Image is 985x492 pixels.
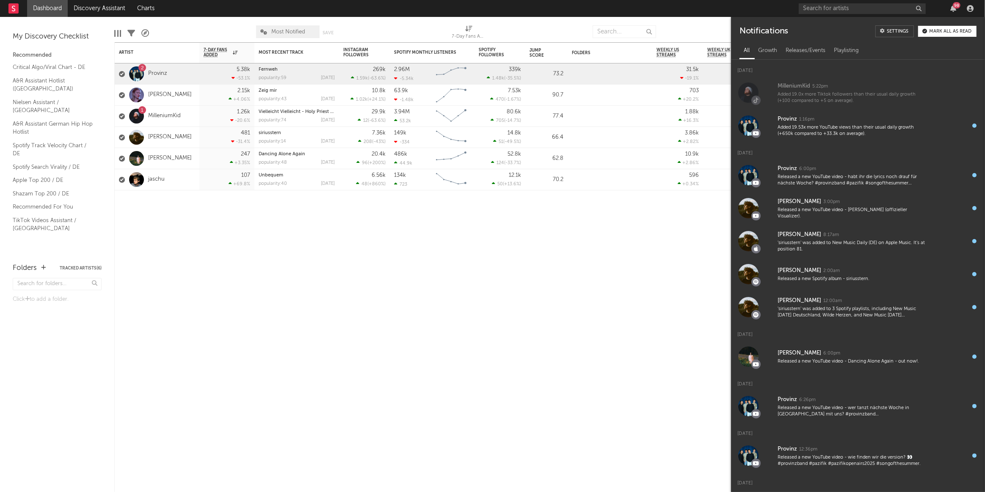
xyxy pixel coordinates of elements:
[508,88,521,93] div: 7.53k
[148,134,192,141] a: [PERSON_NAME]
[530,175,563,185] div: 70.2
[114,21,121,46] div: Edit Columns
[739,44,754,58] div: All
[508,151,521,157] div: 52.8k
[432,85,470,106] svg: Chart title
[875,25,914,37] a: Settings
[739,25,788,37] div: Notifications
[13,263,37,273] div: Folders
[530,69,563,79] div: 73.2
[259,173,335,178] div: Unbequem
[369,97,384,102] span: +24.1 %
[13,176,93,185] a: Apple Top 200 / DE
[259,67,335,72] div: Fernweh
[778,174,927,187] div: Released a new YouTube video - habt ihr die lyrics noch drauf für nächste Woche? #provinzband #pa...
[259,173,283,178] a: Unbequem
[731,159,985,192] a: Provinz6:00pmReleased a new YouTube video - habt ihr die lyrics noch drauf für nächste Woche? #pr...
[731,340,985,373] a: [PERSON_NAME]6:00pmReleased a new YouTube video - Dancing Alone Again - out now!.
[362,161,368,165] span: 96
[505,140,520,144] span: -49.5 %
[505,76,520,81] span: -35.5 %
[358,139,386,144] div: ( )
[13,76,93,93] a: A&R Assistant Hotlist ([GEOGRAPHIC_DATA])
[372,109,386,115] div: 29.9k
[372,88,386,93] div: 10.8k
[231,139,250,144] div: -31.4 %
[530,111,563,121] div: 77.4
[731,472,985,489] div: [DATE]
[685,130,699,136] div: 3.86k
[690,88,699,93] div: 703
[229,96,250,102] div: +4.06 %
[778,454,927,467] div: Released a new YouTube video - wie finden wir die version? 👀#provinzband #pazifik #pazifikopenair...
[394,67,410,72] div: 2.96M
[259,118,287,123] div: popularity: 74
[497,161,504,165] span: 124
[259,67,278,72] a: Fernweh
[778,164,797,174] div: Provinz
[259,88,277,93] a: Zeig mir
[13,50,102,60] div: Recommended
[452,32,486,42] div: 7-Day Fans Added (7-Day Fans Added)
[148,91,192,99] a: [PERSON_NAME]
[689,173,699,178] div: 596
[351,75,386,81] div: ( )
[499,140,503,144] span: 51
[731,439,985,472] a: Provinz12:36pmReleased a new YouTube video - wie finden wir die version? 👀#provinzband #pazifik #...
[394,160,412,166] div: 44.9k
[13,32,102,42] div: My Discovery Checklist
[950,5,956,12] button: 98
[321,181,335,186] div: [DATE]
[679,118,699,123] div: +16.3 %
[358,118,386,123] div: ( )
[232,75,250,81] div: -53.1 %
[507,109,521,115] div: 80.6k
[504,182,520,187] span: +13.6 %
[781,44,830,58] div: Releases/Events
[394,88,408,93] div: 63.9k
[259,152,335,157] div: Dancing Alone Again
[259,50,322,55] div: Most Recent Track
[509,173,521,178] div: 12.1k
[731,291,985,324] a: [PERSON_NAME]12:00am'siriusstern' was added to 3 Spotify playlists, including New Music [DATE] De...
[778,405,927,418] div: Released a new YouTube video - wer tanzt nächste Woche in [GEOGRAPHIC_DATA] mit uns? #provinzband...
[778,444,797,454] div: Provinz
[364,140,372,144] span: 208
[731,142,985,159] div: [DATE]
[432,148,470,169] svg: Chart title
[204,47,231,58] span: 7-Day Fans Added
[321,139,335,144] div: [DATE]
[731,76,985,109] a: MilleniumKid5:22pmAdded 19.0x more Tiktok followers than their usual daily growth (+100 compared ...
[491,118,521,123] div: ( )
[799,397,816,403] div: 6:26pm
[799,3,926,14] input: Search for artists
[394,50,458,55] div: Spotify Monthly Listeners
[13,216,93,233] a: TikTok Videos Assistant / [GEOGRAPHIC_DATA]
[491,160,521,165] div: ( )
[823,350,840,357] div: 6:00pm
[778,348,821,358] div: [PERSON_NAME]
[492,76,504,81] span: 1.48k
[731,258,985,291] a: [PERSON_NAME]2:00amReleased a new Spotify album - siriusstern.
[241,151,250,157] div: 247
[678,139,699,144] div: +2.82 %
[363,118,368,123] span: 12
[778,230,821,240] div: [PERSON_NAME]
[369,161,384,165] span: +200 %
[394,118,411,124] div: 53.2k
[530,132,563,143] div: 66.4
[493,139,521,144] div: ( )
[678,181,699,187] div: +0.34 %
[323,30,334,35] button: Save
[657,47,686,58] span: Weekly US Streams
[259,88,335,93] div: Zeig mir
[887,29,908,34] div: Settings
[778,276,927,282] div: Released a new Spotify album - siriusstern.
[13,63,93,72] a: Critical Algo/Viral Chart - DE
[918,26,977,37] button: Mark all as read
[259,131,335,135] div: siriusstern
[13,119,93,137] a: A&R Assistant German Hip Hop Hotlist
[509,67,521,72] div: 339k
[778,91,927,104] div: Added 19.0x more Tiktok followers than their usual daily growth (+100 compared to +5 on average).
[259,76,287,80] div: popularity: 59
